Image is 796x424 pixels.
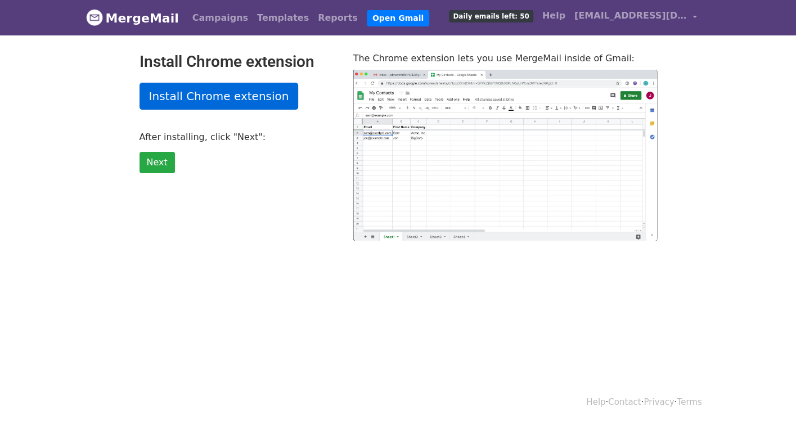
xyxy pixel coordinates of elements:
[608,397,641,407] a: Contact
[444,4,537,27] a: Daily emails left: 50
[574,9,687,22] span: [EMAIL_ADDRESS][DOMAIN_NAME]
[140,83,299,110] a: Install Chrome extension
[253,7,313,29] a: Templates
[140,131,336,143] p: After installing, click "Next":
[313,7,362,29] a: Reports
[449,10,533,22] span: Daily emails left: 50
[586,397,605,407] a: Help
[538,4,570,27] a: Help
[644,397,674,407] a: Privacy
[740,370,796,424] iframe: Chat Widget
[677,397,701,407] a: Terms
[86,6,179,30] a: MergeMail
[188,7,253,29] a: Campaigns
[86,9,103,26] img: MergeMail logo
[140,152,175,173] a: Next
[367,10,429,26] a: Open Gmail
[353,52,657,64] p: The Chrome extension lets you use MergeMail inside of Gmail:
[140,52,336,71] h2: Install Chrome extension
[570,4,701,31] a: [EMAIL_ADDRESS][DOMAIN_NAME]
